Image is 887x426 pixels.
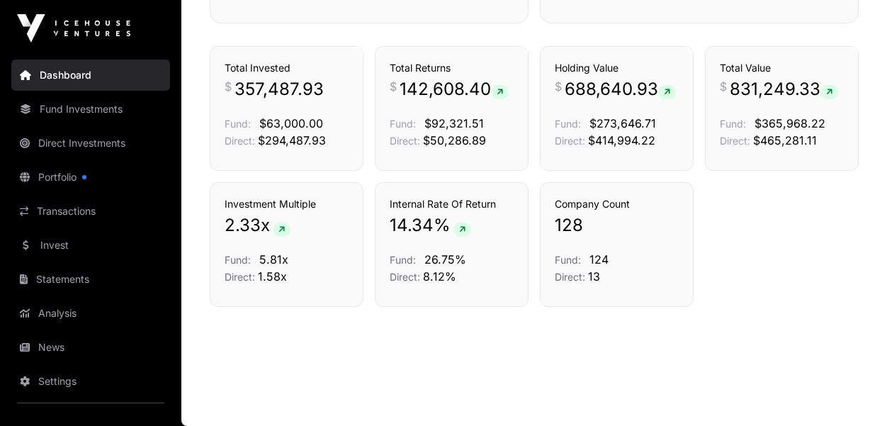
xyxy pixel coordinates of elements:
span: $50,286.89 [423,133,486,147]
a: News [11,332,170,363]
span: Direct: [720,135,750,147]
span: Direct: [390,135,420,147]
h3: Investment Multiple [225,197,349,211]
a: Fund Investments [11,94,170,125]
h3: Total Returns [390,61,514,75]
span: 1.58x [258,269,287,284]
span: 2.33 [225,214,261,237]
span: x [261,214,270,237]
span: $ [390,78,397,95]
span: 357,487.93 [235,78,324,101]
a: Statements [11,264,170,295]
span: $273,646.71 [589,116,656,130]
span: $92,321.51 [424,116,484,130]
span: 688,640.93 [565,78,676,101]
span: Fund: [555,254,581,266]
span: % [434,214,451,237]
iframe: Chat Widget [816,358,887,426]
span: 5.81x [259,252,288,267]
span: 124 [589,252,609,267]
span: 831,249.33 [730,78,838,101]
span: 8.12% [423,269,456,284]
span: Direct: [555,271,585,283]
span: $414,994.22 [588,133,655,147]
a: Portfolio [11,162,170,193]
span: Fund: [225,254,251,266]
a: Transactions [11,196,170,227]
span: $ [555,78,562,95]
span: Direct: [390,271,420,283]
span: Fund: [390,118,416,130]
span: Fund: [720,118,746,130]
h3: Company Count [555,197,679,211]
a: Invest [11,230,170,261]
span: 14.34 [390,214,434,237]
span: 128 [555,214,583,237]
span: $465,281.11 [753,133,817,147]
span: Direct: [225,135,255,147]
span: 13 [588,269,600,284]
span: $63,000.00 [259,116,323,130]
span: Direct: [225,271,255,283]
span: $365,968.22 [755,116,825,130]
a: Direct Investments [11,128,170,159]
span: 26.75% [424,252,466,267]
span: $ [225,78,232,95]
h3: Internal Rate Of Return [390,197,514,211]
span: 142,608.40 [400,78,509,101]
span: Fund: [390,254,416,266]
a: Dashboard [11,60,170,91]
span: $ [720,78,727,95]
span: Fund: [225,118,251,130]
a: Analysis [11,298,170,329]
span: $294,487.93 [258,133,326,147]
h3: Total Value [720,61,844,75]
h3: Holding Value [555,61,679,75]
a: Settings [11,366,170,397]
h3: Total Invested [225,61,349,75]
span: Fund: [555,118,581,130]
img: Icehouse Ventures Logo [17,14,130,43]
span: Direct: [555,135,585,147]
